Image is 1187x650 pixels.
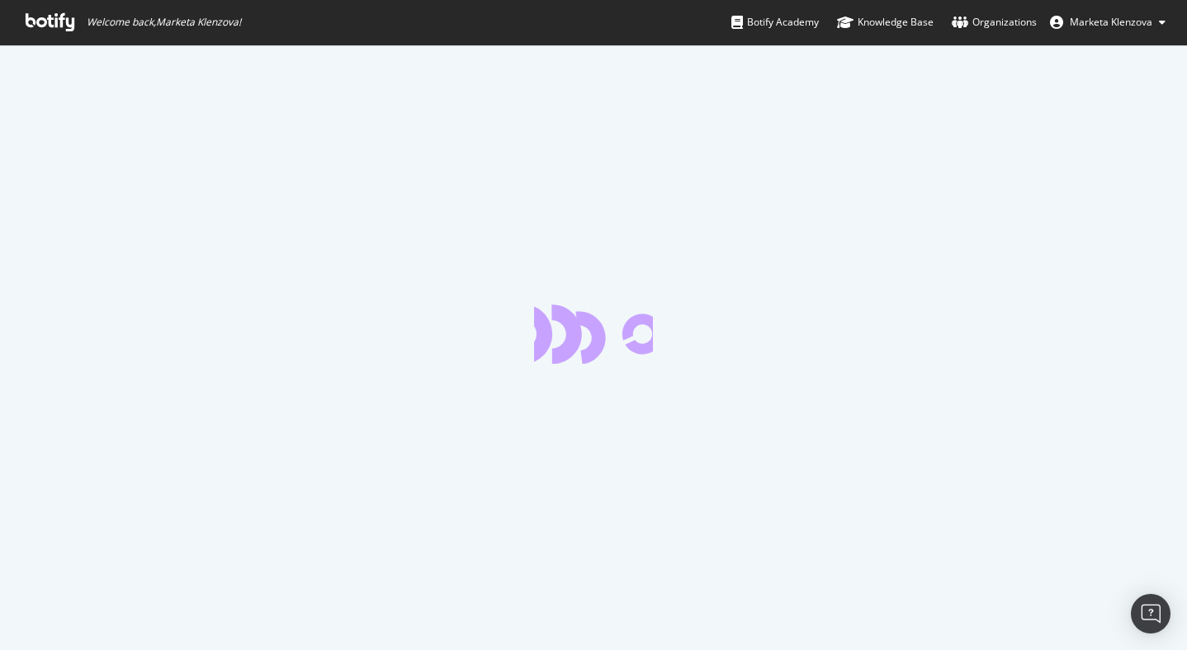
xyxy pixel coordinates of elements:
span: Marketa Klenzova [1070,15,1152,29]
div: Organizations [952,14,1037,31]
div: Botify Academy [731,14,819,31]
span: Welcome back, Marketa Klenzova ! [87,16,241,29]
button: Marketa Klenzova [1037,9,1179,35]
div: animation [534,304,653,364]
div: Knowledge Base [837,14,934,31]
div: Open Intercom Messenger [1131,594,1170,634]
